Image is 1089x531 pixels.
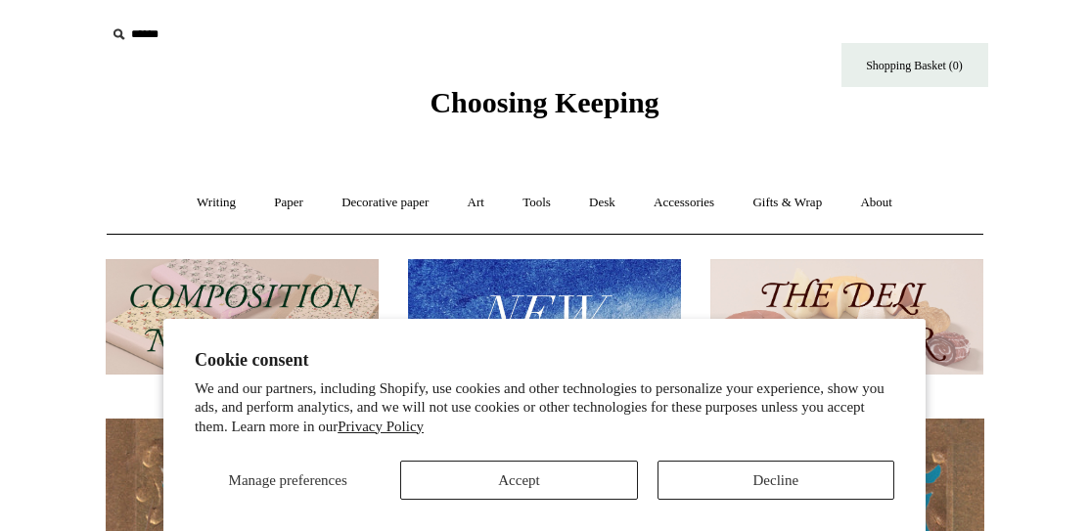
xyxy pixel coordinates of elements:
h2: Cookie consent [195,350,894,371]
a: About [842,177,910,229]
a: Writing [179,177,253,229]
p: We and our partners, including Shopify, use cookies and other technologies to personalize your ex... [195,379,894,437]
button: Accept [400,461,637,500]
a: Art [450,177,502,229]
a: Gifts & Wrap [735,177,839,229]
button: Manage preferences [195,461,381,500]
a: Paper [256,177,321,229]
button: Decline [658,461,894,500]
a: Tools [505,177,568,229]
img: The Deli Counter [710,259,983,376]
a: Shopping Basket (0) [841,43,988,87]
a: Decorative paper [324,177,446,229]
span: Manage preferences [229,472,347,488]
img: 202302 Composition ledgers.jpg__PID:69722ee6-fa44-49dd-a067-31375e5d54ec [106,259,379,376]
a: Accessories [636,177,732,229]
img: New.jpg__PID:f73bdf93-380a-4a35-bcfe-7823039498e1 [408,259,681,376]
span: Choosing Keeping [430,86,658,118]
a: Privacy Policy [338,419,424,434]
a: Desk [571,177,633,229]
a: Choosing Keeping [430,102,658,115]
